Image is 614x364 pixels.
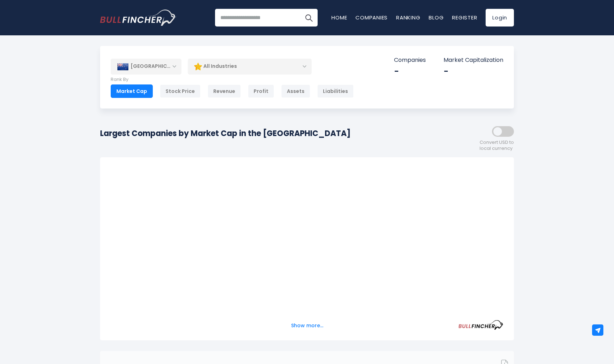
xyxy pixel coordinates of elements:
div: Stock Price [160,84,201,98]
div: Market Cap [111,84,153,98]
a: Home [331,14,347,21]
button: Show more... [287,320,328,331]
a: Ranking [396,14,420,21]
div: Revenue [208,84,241,98]
p: Companies [394,57,426,64]
div: All Industries [188,58,312,75]
img: Bullfincher logo [100,10,176,26]
div: - [394,66,426,77]
a: Blog [429,14,444,21]
p: Market Capitalization [444,57,503,64]
a: Login [486,9,514,27]
a: Go to homepage [100,10,176,26]
div: Profit [248,84,274,98]
div: [GEOGRAPHIC_DATA] [111,59,181,74]
div: Liabilities [317,84,354,98]
span: Convert USD to local currency [480,140,514,152]
a: Register [452,14,477,21]
div: - [444,66,503,77]
div: Assets [281,84,310,98]
p: Rank By [111,77,354,83]
button: Search [300,9,318,27]
h1: Largest Companies by Market Cap in the [GEOGRAPHIC_DATA] [100,128,351,139]
a: Companies [355,14,388,21]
